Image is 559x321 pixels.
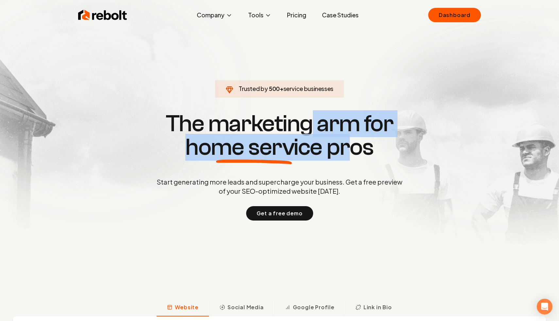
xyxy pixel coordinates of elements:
a: Dashboard [428,8,481,22]
span: home service [185,135,322,159]
span: Social Media [228,303,264,311]
span: Trusted by [239,85,268,92]
button: Link in Bio [345,299,402,316]
span: 500 [269,84,280,93]
span: Google Profile [293,303,334,311]
button: Website [157,299,209,316]
button: Company [192,9,238,22]
img: Rebolt Logo [78,9,127,22]
span: + [280,85,283,92]
button: Google Profile [274,299,345,316]
div: Open Intercom Messenger [537,299,552,314]
button: Get a free demo [246,206,313,221]
a: Pricing [282,9,312,22]
a: Case Studies [317,9,364,22]
h1: The marketing arm for pros [123,112,436,159]
span: Website [175,303,198,311]
p: Start generating more leads and supercharge your business. Get a free preview of your SEO-optimiz... [155,177,404,196]
span: service businesses [283,85,334,92]
button: Tools [243,9,277,22]
span: Link in Bio [364,303,392,311]
button: Social Media [209,299,274,316]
